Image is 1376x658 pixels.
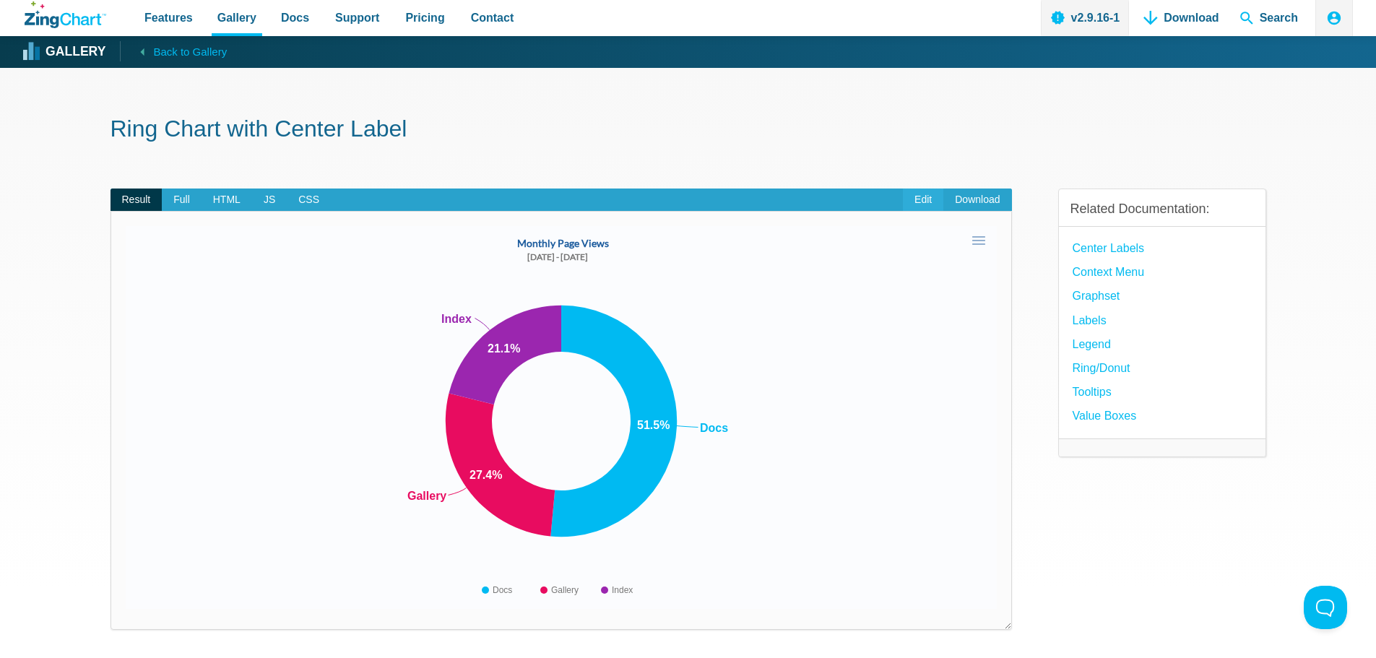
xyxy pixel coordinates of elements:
[287,189,331,212] span: CSS
[1304,586,1347,629] iframe: Toggle Customer Support
[25,1,106,28] a: ZingChart Logo. Click to return to the homepage
[162,189,202,212] span: Full
[943,189,1011,212] a: Download
[1073,286,1120,306] a: Graphset
[111,114,1266,147] h1: Ring Chart with Center Label
[252,189,287,212] span: JS
[25,41,105,63] a: Gallery
[471,8,514,27] span: Contact
[1073,382,1112,402] a: Tooltips
[153,43,227,61] span: Back to Gallery
[1073,238,1145,258] a: Center Labels
[1070,201,1254,217] h3: Related Documentation:
[1073,406,1137,425] a: Value Boxes
[1073,262,1145,282] a: Context Menu
[335,8,379,27] span: Support
[144,8,193,27] span: Features
[111,189,163,212] span: Result
[1073,358,1130,378] a: Ring/Donut
[120,41,227,61] a: Back to Gallery
[405,8,444,27] span: Pricing
[1073,334,1111,354] a: Legend
[217,8,256,27] span: Gallery
[46,46,105,59] strong: Gallery
[202,189,252,212] span: HTML
[903,189,943,212] a: Edit
[1073,311,1107,330] a: Labels
[281,8,309,27] span: Docs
